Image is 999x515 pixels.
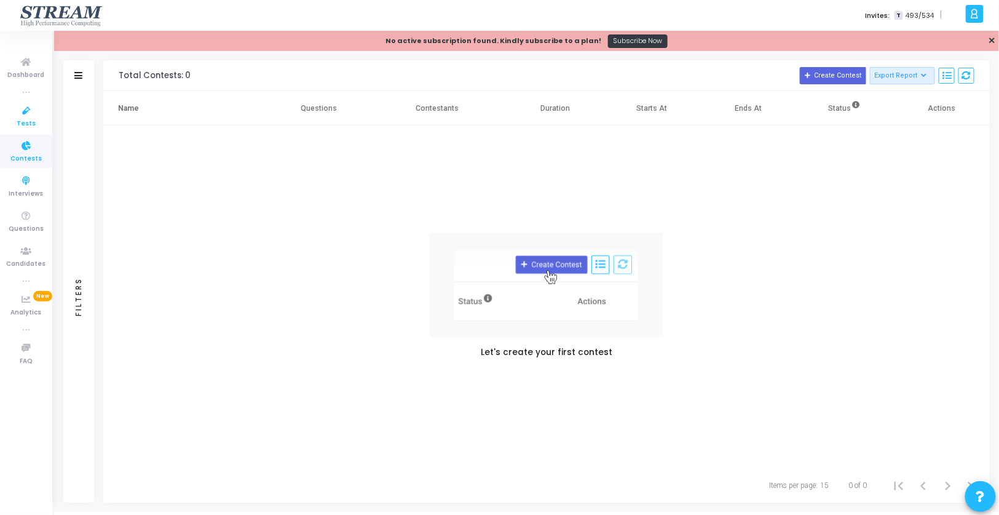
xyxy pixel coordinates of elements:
button: Create Contest [800,67,866,84]
span: Candidates [7,259,46,269]
button: Next page [936,473,960,498]
span: Tests [17,119,36,129]
img: logo [19,3,105,28]
div: Items per page: [769,480,818,491]
a: ✕ [989,34,996,47]
button: Previous page [911,473,936,498]
th: Duration [507,91,604,126]
div: Total Contests: 0 [119,71,191,81]
div: No active subscription found. Kindly subscribe to a plan! [385,36,601,46]
div: Filters [73,230,84,365]
a: Subscribe Now [608,34,668,48]
div: 15 [820,480,829,491]
span: Questions [9,224,44,234]
th: Status [796,91,893,126]
span: T [894,11,902,20]
th: Ends At [700,91,797,126]
span: Contests [10,154,42,164]
button: First page [886,473,911,498]
button: Last page [960,473,985,498]
span: Analytics [11,308,42,318]
span: Dashboard [8,70,45,81]
span: | [940,9,942,22]
th: Contestants [367,91,508,126]
span: 493/534 [906,10,934,21]
th: Name [103,91,270,126]
th: Starts At [604,91,700,126]
span: FAQ [20,356,33,367]
img: new test/contest [430,233,663,337]
span: New [33,291,52,301]
button: Export Report [870,67,936,84]
div: 0 of 0 [848,480,867,491]
h5: Let's create your first contest [481,348,612,358]
span: Interviews [9,189,44,199]
th: Actions [893,91,990,126]
th: Questions [270,91,367,126]
label: Invites: [865,10,890,21]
